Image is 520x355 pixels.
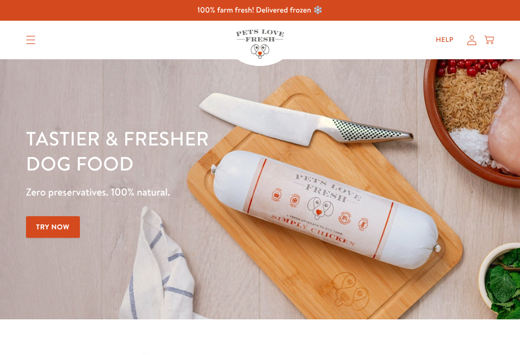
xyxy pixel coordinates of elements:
[236,29,284,59] img: Pets Love Fresh
[26,126,338,176] h1: Tastier & fresher dog food
[428,30,461,50] a: Help
[26,216,80,238] a: Try Now
[26,184,338,201] p: Zero preservatives. 100% natural.
[18,28,43,52] summary: Translation missing: en.sections.header.menu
